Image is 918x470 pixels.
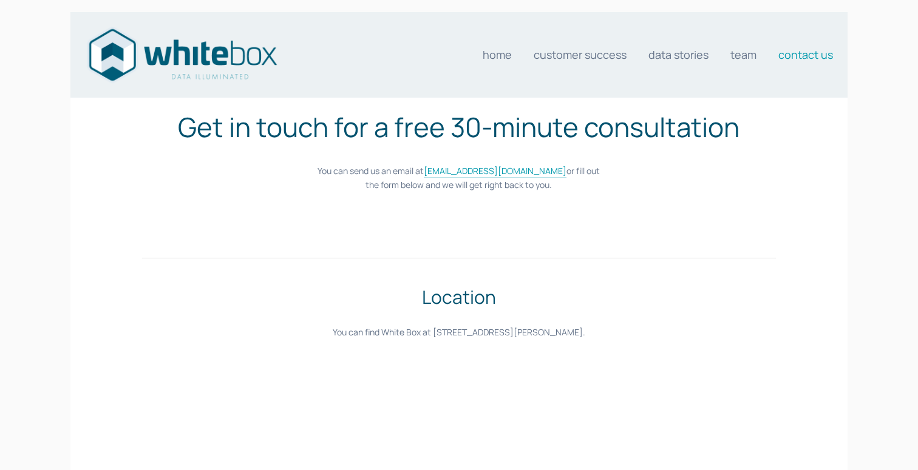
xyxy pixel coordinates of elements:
a: Team [730,42,756,67]
a: Home [483,42,512,67]
p: You can find White Box at [STREET_ADDRESS][PERSON_NAME]. [142,326,776,339]
a: Data stories [648,42,709,67]
img: Data consultants [85,25,279,85]
a: [EMAIL_ADDRESS][DOMAIN_NAME] [424,165,566,178]
a: Customer Success [534,42,627,67]
p: You can send us an email at or fill out the form below and we will get right back to you. [142,164,776,192]
a: Contact us [778,42,833,67]
h2: Location [142,283,776,311]
h1: Get in touch for a free 30-minute consultation [142,107,776,147]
